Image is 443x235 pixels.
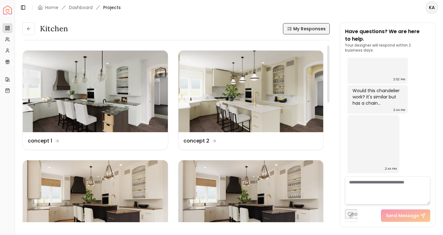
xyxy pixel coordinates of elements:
[178,50,324,150] a: concept 2concept 2
[3,6,12,14] a: Spacejoy
[69,4,93,11] a: Dashboard
[385,166,397,172] div: 2:44 PM
[178,51,324,132] img: concept 2
[350,117,397,164] img: Chat Image
[393,107,405,113] div: 2:44 PM
[45,4,58,11] a: Home
[28,137,52,145] dd: concept 1
[22,50,168,150] a: concept 1concept 1
[183,137,209,145] dd: concept 2
[426,2,437,13] span: KA
[426,1,438,14] button: KA
[38,4,121,11] nav: breadcrumb
[393,76,405,82] div: 2:32 PM
[23,51,168,132] img: concept 1
[345,28,430,43] p: Have questions? We are here to help.
[3,6,12,14] img: Spacejoy Logo
[293,26,326,32] span: My Responses
[345,43,430,53] p: Your designer will respond within 2 business days.
[40,24,68,34] h3: Kitchen
[283,23,330,34] button: My Responses
[353,87,402,106] div: Would this chandelier work? It's similar but has a chain...
[103,4,121,11] span: Projects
